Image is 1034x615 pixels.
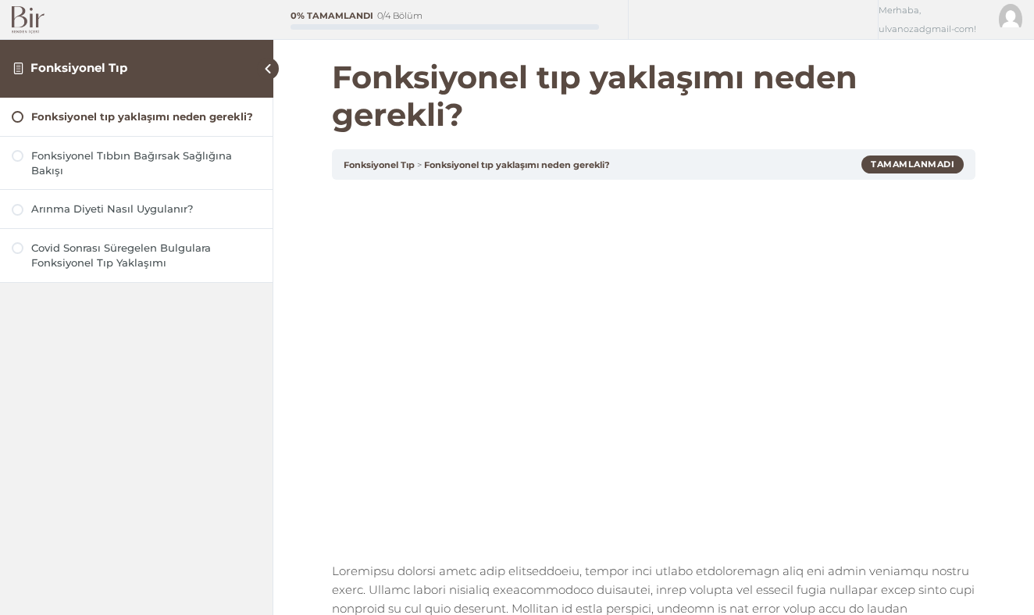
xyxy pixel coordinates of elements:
[31,202,261,216] div: Arınma Diyeti Nasıl Uygulanır?
[879,1,987,38] span: Merhaba, ulvanozadgmail-com!
[377,12,423,20] div: 0/4 Bölüm
[332,59,975,134] h1: Fonksiyonel tıp yaklaşımı neden gerekli?
[31,109,261,124] div: Fonksiyonel tıp yaklaşımı neden gerekli?
[31,241,261,270] div: Covid Sonrası Süregelen Bulgulara Fonksiyonel Tıp Yaklaşımı
[12,241,261,270] a: Covid Sonrası Süregelen Bulgulara Fonksiyonel Tıp Yaklaşımı
[12,202,261,216] a: Arınma Diyeti Nasıl Uygulanır?
[30,60,127,75] a: Fonksiyonel Tıp
[12,6,45,34] img: Bir Logo
[12,148,261,178] a: Fonksiyonel Tıbbın Bağırsak Sağlığına Bakışı
[344,159,415,170] a: Fonksiyonel Tıp
[861,156,964,173] div: Tamamlanmadı
[31,148,261,178] div: Fonksiyonel Tıbbın Bağırsak Sağlığına Bakışı
[12,109,261,124] a: Fonksiyonel tıp yaklaşımı neden gerekli?
[291,12,373,20] div: 0% Tamamlandı
[424,159,610,170] a: Fonksiyonel tıp yaklaşımı neden gerekli?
